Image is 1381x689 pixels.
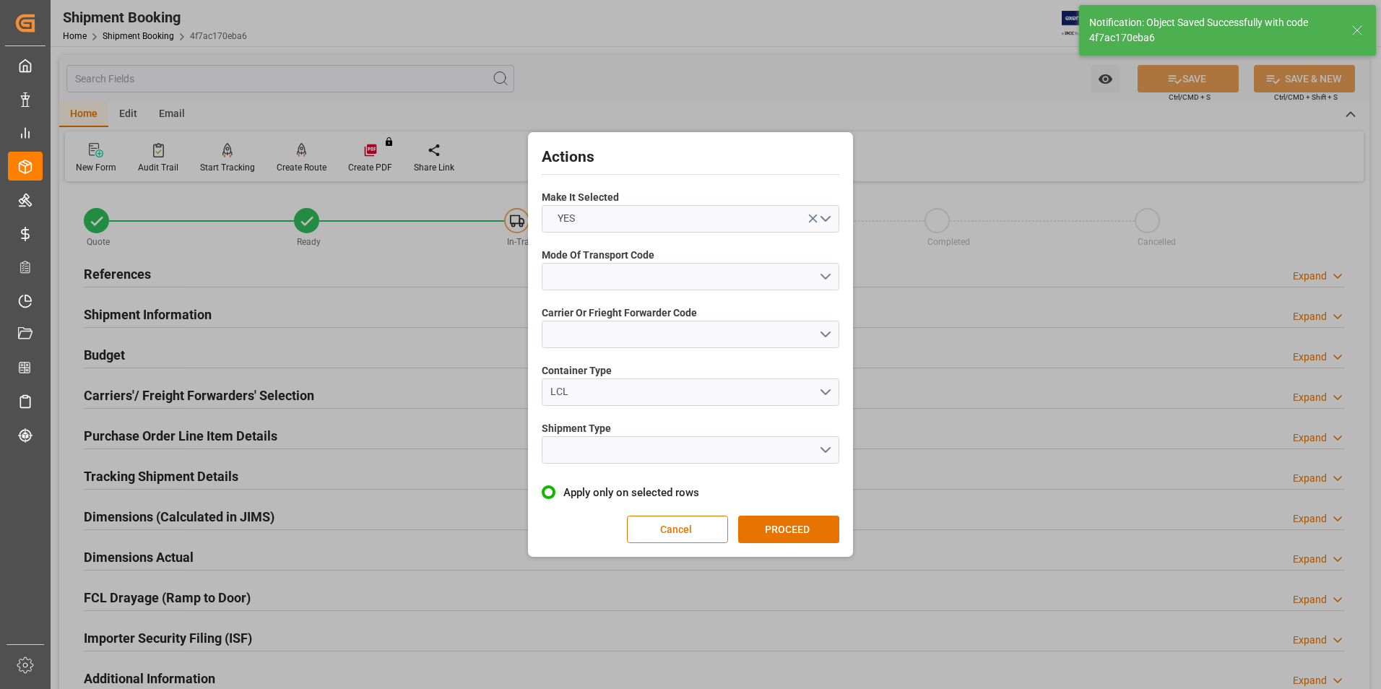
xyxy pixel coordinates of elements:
[542,205,839,233] button: open menu
[542,436,839,464] button: open menu
[542,263,839,290] button: open menu
[542,421,611,436] span: Shipment Type
[627,516,728,543] button: Cancel
[542,484,839,501] label: Apply only on selected rows
[550,384,819,399] div: LCL
[542,321,839,348] button: open menu
[542,190,619,205] span: Make It Selected
[542,305,697,321] span: Carrier Or Frieght Forwarder Code
[542,146,839,169] h2: Actions
[542,248,654,263] span: Mode Of Transport Code
[542,378,839,406] button: open menu
[738,516,839,543] button: PROCEED
[1089,15,1338,45] div: Notification: Object Saved Successfully with code 4f7ac170eba6
[542,363,612,378] span: Container Type
[550,211,582,226] span: YES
